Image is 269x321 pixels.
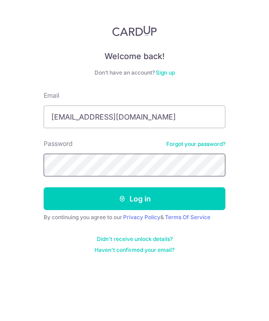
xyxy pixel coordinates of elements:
div: By continuing you agree to our & [44,214,225,221]
a: Haven't confirmed your email? [95,246,174,254]
label: Password [44,139,73,148]
a: Didn't receive unlock details? [97,236,173,243]
div: Don’t have an account? [44,69,225,76]
a: Forgot your password? [166,140,225,148]
img: CardUp Logo [112,25,157,36]
label: Email [44,91,59,100]
a: Terms Of Service [165,214,210,221]
a: Sign up [156,69,175,76]
a: Privacy Policy [123,214,160,221]
input: Enter your Email [44,105,225,128]
h4: Welcome back! [44,51,225,62]
button: Log in [44,187,225,210]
